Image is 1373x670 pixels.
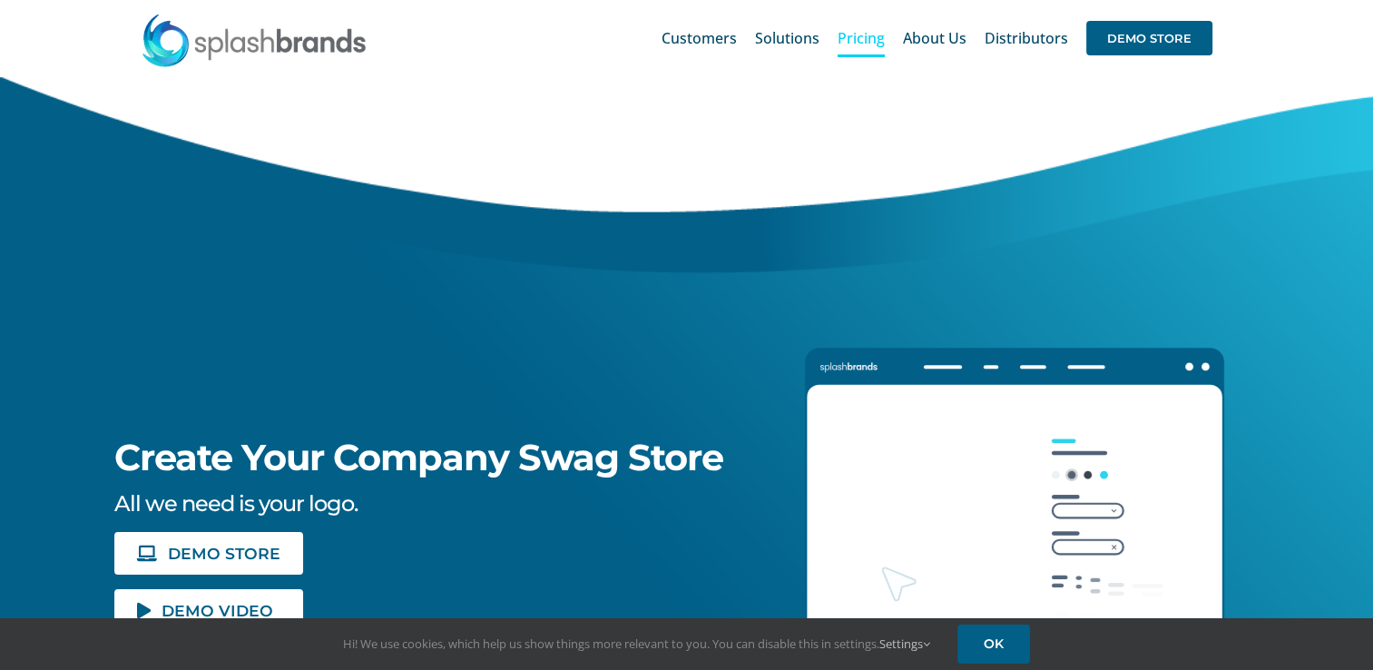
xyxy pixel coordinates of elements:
[114,435,723,479] span: Create Your Company Swag Store
[838,31,885,45] span: Pricing
[957,625,1030,664] a: OK
[662,9,1212,67] nav: Main Menu
[168,546,280,561] span: DEMO STORE
[985,9,1068,67] a: Distributors
[879,636,930,652] a: Settings
[662,31,737,45] span: Customers
[114,532,303,575] a: DEMO STORE
[1086,9,1212,67] a: DEMO STORE
[903,31,966,45] span: About Us
[114,490,358,517] span: All we need is your logo.
[985,31,1068,45] span: Distributors
[162,603,273,618] span: DEMO VIDEO
[755,31,819,45] span: Solutions
[343,636,930,652] span: Hi! We use cookies, which help us show things more relevant to you. You can disable this in setti...
[1086,21,1212,55] span: DEMO STORE
[141,13,368,67] img: SplashBrands.com Logo
[838,9,885,67] a: Pricing
[662,9,737,67] a: Customers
